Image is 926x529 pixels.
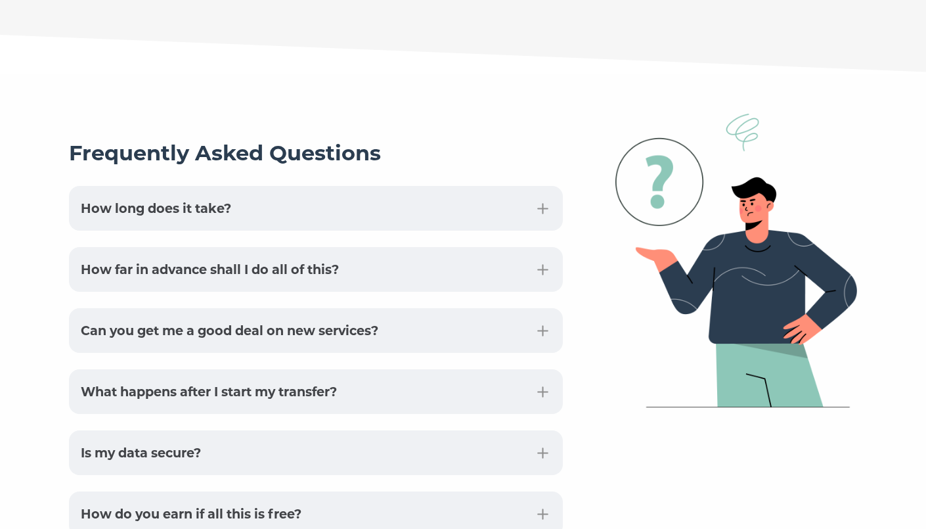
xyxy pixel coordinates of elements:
[69,140,563,166] h4: Frequently Asked Questions
[69,186,563,231] button: How long does it take?
[69,430,563,475] button: Is my data secure?
[69,247,563,292] button: How far in advance shall I do all of this?
[69,308,563,353] button: Can you get me a good deal on new services?
[615,114,857,407] img: faqs.png
[69,369,563,414] button: What happens after I start my transfer?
